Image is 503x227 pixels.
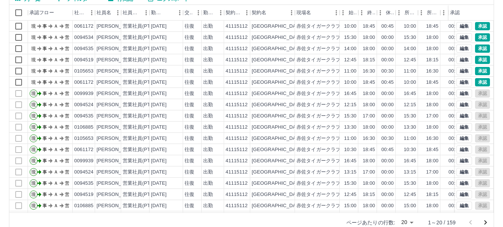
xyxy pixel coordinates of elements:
div: 10:00 [344,23,356,30]
button: 承認 [475,22,490,30]
button: 編集 [456,157,472,165]
div: 営業社員(PT契約) [123,113,162,120]
div: 10:00 [404,23,416,30]
div: 0094534 [74,34,94,41]
div: 00:45 [449,23,461,30]
div: 11:00 [404,68,416,75]
div: 契約コード [224,5,250,21]
button: 承認 [475,33,490,42]
div: 営業社員(PT契約) [123,146,162,153]
div: 出勤 [203,90,213,97]
div: 15:30 [344,113,356,120]
div: 営業社員(PT契約) [123,90,162,97]
div: [PERSON_NAME] [97,23,137,30]
div: [GEOGRAPHIC_DATA] [252,146,303,153]
div: 14:00 [344,45,356,52]
div: 00:45 [381,79,394,86]
div: 所定開始 [405,5,416,21]
div: 41115112 [226,135,248,142]
div: 00:00 [381,113,394,120]
div: 0094519 [74,56,94,64]
div: 17:00 [426,113,438,120]
div: 10:30 [404,146,416,153]
text: Ａ [54,136,58,141]
div: 終業 [358,5,377,21]
div: 往復 [185,68,194,75]
text: Ａ [54,113,58,119]
div: [PERSON_NAME] [97,124,137,131]
text: 事 [43,57,47,62]
div: [PERSON_NAME] [97,101,137,108]
button: メニュー [215,7,226,18]
div: 契約名 [252,5,266,21]
div: 18:45 [363,23,375,30]
text: 事 [43,113,47,119]
div: 00:00 [381,56,394,64]
div: 11:00 [344,135,356,142]
div: 41115112 [226,101,248,108]
div: 出勤 [203,135,213,142]
div: 18:45 [363,146,375,153]
div: 往復 [185,113,194,120]
div: 出勤 [203,101,213,108]
div: 赤佐タイガークラブ [296,135,340,142]
div: 12:15 [404,101,416,108]
text: Ａ [54,80,58,85]
div: 18:15 [363,56,375,64]
div: 41115112 [226,90,248,97]
text: 事 [43,136,47,141]
text: 事 [43,102,47,107]
div: 赤佐タイガークラブ [296,146,340,153]
div: 41115112 [226,34,248,41]
div: 営業社員(PT契約) [123,135,162,142]
div: 00:00 [381,124,394,131]
div: 交通費 [183,5,202,21]
div: 0106885 [74,124,94,131]
text: 現 [31,102,36,107]
div: [GEOGRAPHIC_DATA] [252,135,303,142]
text: 現 [31,147,36,152]
div: 16:30 [426,68,438,75]
div: 契約コード [226,5,241,21]
div: 16:30 [363,68,375,75]
text: 現 [31,136,36,141]
div: 出勤 [203,45,213,52]
button: 編集 [456,56,472,64]
text: Ａ [54,102,58,107]
div: 0094535 [74,113,94,120]
div: 社員名 [97,5,111,21]
text: 事 [43,46,47,51]
text: 営 [65,35,69,40]
div: 18:00 [363,124,375,131]
div: 往復 [185,146,194,153]
div: 現場名 [295,5,340,21]
div: 0099939 [74,157,94,165]
div: 所定終業 [427,5,439,21]
button: 編集 [456,112,472,120]
button: 編集 [456,78,472,86]
div: 18:00 [426,124,438,131]
div: 41115112 [226,68,248,75]
div: [PERSON_NAME] [97,68,137,75]
div: 社員区分 [121,5,150,21]
button: メニュー [193,7,204,18]
div: 終業 [367,5,375,21]
div: 赤佐タイガークラブ [296,101,340,108]
div: 41115112 [226,113,248,120]
text: 現 [31,113,36,119]
div: 00:30 [381,135,394,142]
div: 赤佐タイガークラブ [296,34,340,41]
div: 往復 [185,45,194,52]
div: 18:00 [363,90,375,97]
div: 出勤 [203,56,213,64]
button: 編集 [456,89,472,98]
text: Ａ [54,46,58,51]
div: [DATE] [151,23,167,30]
div: 社員番号 [74,5,86,21]
text: 営 [65,113,69,119]
div: 41115112 [226,45,248,52]
div: 出勤 [203,68,213,75]
div: 赤佐タイガークラブ [296,113,340,120]
div: 00:45 [449,146,461,153]
text: 現 [31,57,36,62]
